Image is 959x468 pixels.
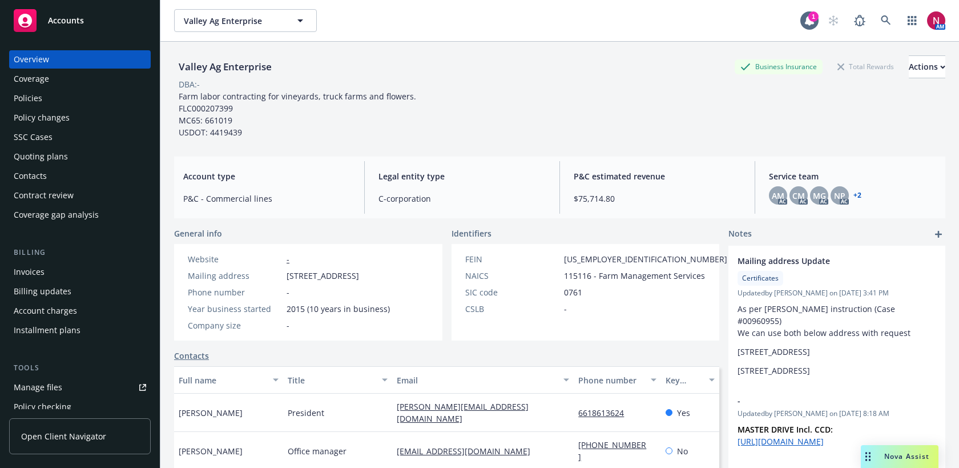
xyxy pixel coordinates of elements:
[14,206,99,224] div: Coverage gap analysis
[574,366,661,394] button: Phone number
[9,167,151,185] a: Contacts
[14,186,74,205] div: Contract review
[188,303,282,315] div: Year business started
[14,50,49,69] div: Overview
[9,147,151,166] a: Quoting plans
[861,445,938,468] button: Nova Assist
[392,366,574,394] button: Email
[909,55,945,78] button: Actions
[14,128,53,146] div: SSC Cases
[578,374,644,386] div: Phone number
[179,445,243,457] span: [PERSON_NAME]
[288,407,324,419] span: President
[574,170,741,182] span: P&C estimated revenue
[738,303,936,339] p: As per [PERSON_NAME] instruction (Case #00960955) We can use both below address with request
[21,430,106,442] span: Open Client Navigator
[661,366,719,394] button: Key contact
[738,346,936,358] p: [STREET_ADDRESS]
[901,9,924,32] a: Switch app
[9,362,151,374] div: Tools
[853,192,861,199] a: +2
[14,302,77,320] div: Account charges
[909,56,945,78] div: Actions
[378,193,546,205] span: C-corporation
[14,398,71,416] div: Policy checking
[927,11,945,30] img: photo
[9,109,151,127] a: Policy changes
[728,227,752,241] span: Notes
[738,255,906,267] span: Mailing address Update
[848,9,871,32] a: Report a Bug
[14,89,42,107] div: Policies
[9,50,151,69] a: Overview
[564,303,567,315] span: -
[288,374,375,386] div: Title
[808,11,819,22] div: 1
[875,9,897,32] a: Search
[9,247,151,258] div: Billing
[677,407,690,419] span: Yes
[564,286,582,298] span: 0761
[14,109,70,127] div: Policy changes
[932,227,945,241] a: add
[183,193,350,205] span: P&C - Commercial lines
[283,366,392,394] button: Title
[822,9,845,32] a: Start snowing
[738,395,906,407] span: -
[188,270,282,282] div: Mailing address
[742,273,779,283] span: Certificates
[174,59,276,74] div: Valley Ag Enterprise
[738,288,936,298] span: Updated by [PERSON_NAME] on [DATE] 3:41 PM
[861,445,875,468] div: Drag to move
[564,270,705,282] span: 115116 - Farm Management Services
[728,246,945,386] div: Mailing address UpdateCertificatesUpdatedby [PERSON_NAME] on [DATE] 3:41 PMAs per [PERSON_NAME] i...
[832,59,900,74] div: Total Rewards
[465,253,559,265] div: FEIN
[287,303,390,315] span: 2015 (10 years in business)
[9,128,151,146] a: SSC Cases
[188,319,282,331] div: Company size
[184,15,283,27] span: Valley Ag Enterprise
[9,5,151,37] a: Accounts
[9,89,151,107] a: Policies
[578,407,633,418] a: 6618613624
[574,193,741,205] span: $75,714.80
[465,303,559,315] div: CSLB
[9,282,151,301] a: Billing updates
[14,70,49,88] div: Coverage
[287,270,359,282] span: [STREET_ADDRESS]
[9,302,151,320] a: Account charges
[287,286,289,298] span: -
[14,378,62,397] div: Manage files
[378,170,546,182] span: Legal entity type
[288,445,346,457] span: Office manager
[174,366,283,394] button: Full name
[188,286,282,298] div: Phone number
[9,398,151,416] a: Policy checking
[188,253,282,265] div: Website
[738,409,936,419] span: Updated by [PERSON_NAME] on [DATE] 8:18 AM
[465,270,559,282] div: NAICS
[9,70,151,88] a: Coverage
[14,282,71,301] div: Billing updates
[14,167,47,185] div: Contacts
[465,286,559,298] div: SIC code
[772,190,784,202] span: AM
[677,445,688,457] span: No
[735,59,823,74] div: Business Insurance
[769,170,936,182] span: Service team
[179,374,266,386] div: Full name
[452,227,491,239] span: Identifiers
[179,407,243,419] span: [PERSON_NAME]
[397,401,529,424] a: [PERSON_NAME][EMAIL_ADDRESS][DOMAIN_NAME]
[666,374,702,386] div: Key contact
[14,263,45,281] div: Invoices
[179,78,200,90] div: DBA: -
[14,321,80,339] div: Installment plans
[9,378,151,397] a: Manage files
[174,350,209,362] a: Contacts
[14,147,68,166] div: Quoting plans
[884,451,929,461] span: Nova Assist
[174,227,222,239] span: General info
[9,186,151,205] a: Contract review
